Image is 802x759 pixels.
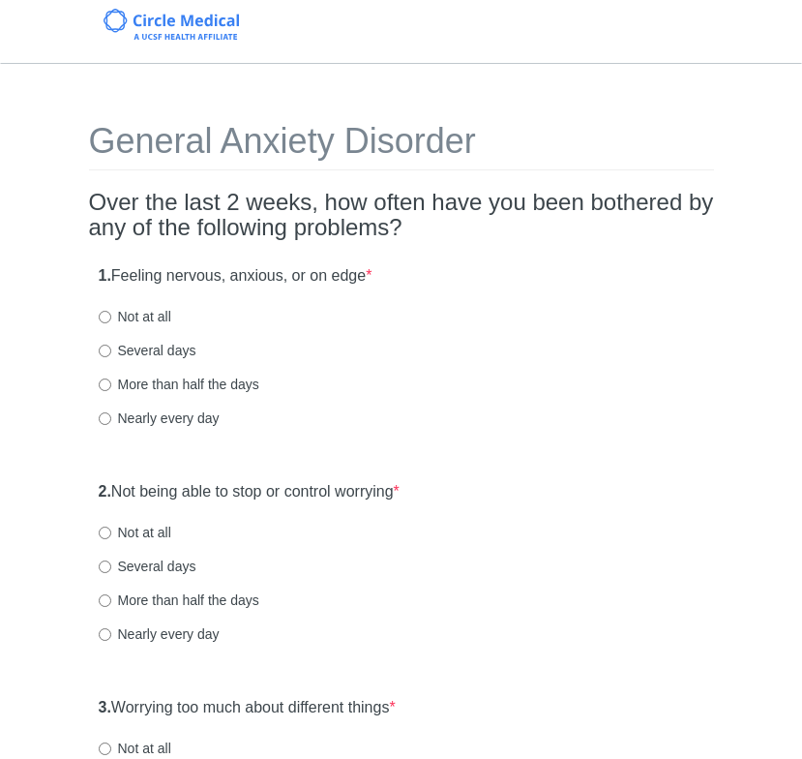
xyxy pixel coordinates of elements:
label: Not at all [99,307,171,326]
img: Circle Medical Logo [104,9,240,40]
strong: 1. [99,267,111,284]
input: Nearly every day [99,412,111,425]
input: Not at all [99,743,111,755]
h2: Over the last 2 weeks, how often have you been bothered by any of the following problems? [89,190,714,241]
strong: 3. [99,699,111,715]
label: Not at all [99,523,171,542]
label: Several days [99,557,196,576]
label: Several days [99,341,196,360]
label: Nearly every day [99,624,220,644]
input: Several days [99,561,111,573]
label: Feeling nervous, anxious, or on edge [99,265,372,288]
label: More than half the days [99,591,259,610]
label: Nearly every day [99,409,220,428]
input: More than half the days [99,594,111,607]
label: More than half the days [99,375,259,394]
input: Not at all [99,527,111,539]
label: Not being able to stop or control worrying [99,481,400,503]
label: Not at all [99,739,171,758]
input: Several days [99,345,111,357]
label: Worrying too much about different things [99,697,396,719]
input: More than half the days [99,379,111,391]
h1: General Anxiety Disorder [89,122,714,170]
input: Not at all [99,311,111,323]
input: Nearly every day [99,628,111,641]
strong: 2. [99,483,111,500]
